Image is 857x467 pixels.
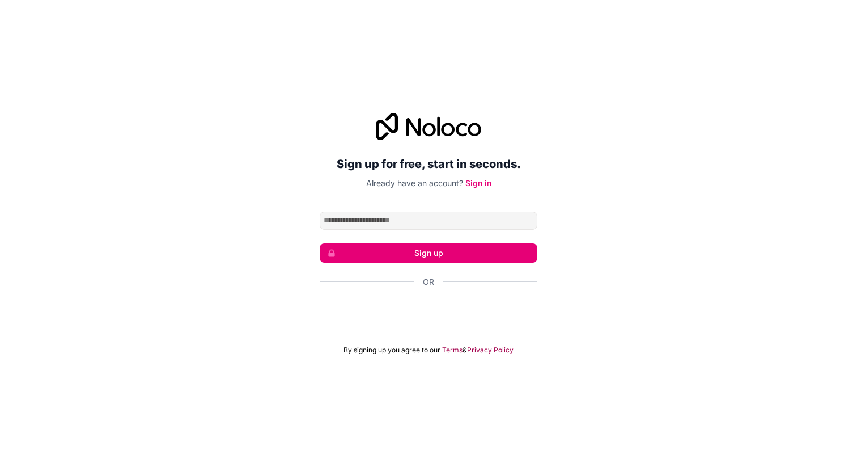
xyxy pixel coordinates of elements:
span: By signing up you agree to our [343,346,440,355]
a: Privacy Policy [467,346,514,355]
iframe: Sign in with Google Button [314,300,543,325]
input: Email address [320,212,537,230]
a: Sign in [465,178,491,188]
span: & [463,346,467,355]
button: Sign up [320,243,537,263]
span: Already have an account? [366,178,463,188]
a: Terms [442,346,463,355]
span: Or [423,276,434,288]
h2: Sign up for free, start in seconds. [320,154,537,174]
